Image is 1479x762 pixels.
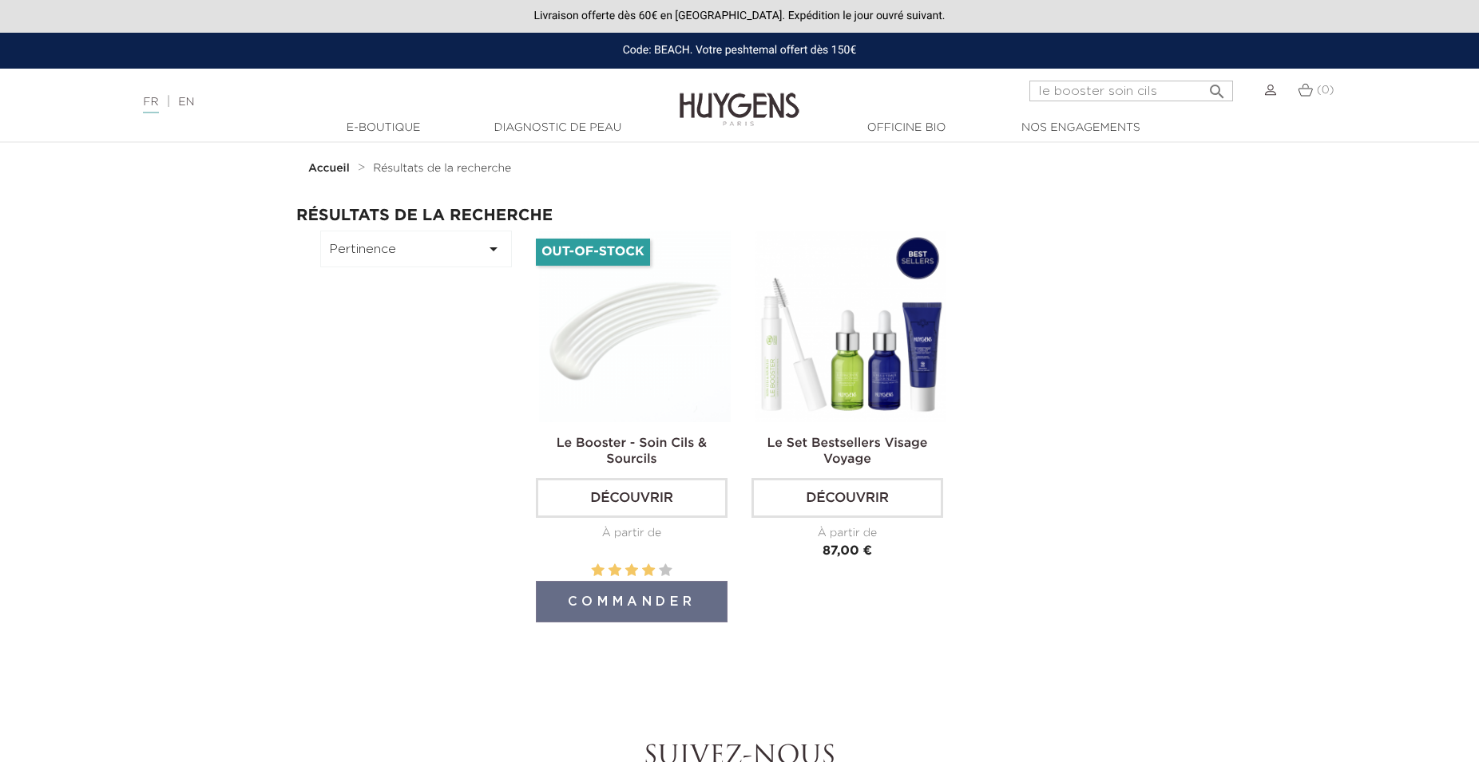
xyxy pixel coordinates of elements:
span: Résultats de la recherche [373,163,511,174]
i:  [1207,77,1227,97]
a: EN [178,97,194,108]
label: 3 [625,561,638,581]
a: Nos engagements [1001,120,1160,136]
a: Accueil [308,162,353,175]
div: | [135,93,604,112]
img: Le Set Bestsellers Visage... [755,231,946,422]
a: E-Boutique [303,120,463,136]
span: 87,00 € [823,545,872,558]
a: Le Set Bestsellers Visage Voyage [767,437,927,466]
i:  [484,239,503,259]
button: Pertinence [320,231,512,267]
input: Rechercher [1029,81,1233,101]
button:  [1203,76,1231,97]
a: Découvrir [751,478,943,518]
a: Le Booster - Soin Cils & Sourcils [557,437,707,466]
li: Out-of-Stock [536,239,650,266]
label: 1 [592,561,605,581]
a: Diagnostic de peau [478,120,637,136]
img: Huygens [680,67,799,128]
a: FR [143,97,158,113]
strong: Accueil [308,163,350,174]
label: 5 [659,561,672,581]
h2: Résultats de la recherche [296,207,1183,224]
div: À partir de [751,525,943,542]
span: (0) [1317,85,1334,96]
label: 4 [642,561,655,581]
div: À partir de [536,525,728,542]
a: Découvrir [536,478,728,518]
a: Résultats de la recherche [373,162,511,175]
button: Commander [536,581,728,622]
a: Officine Bio [827,120,986,136]
label: 2 [609,561,621,581]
